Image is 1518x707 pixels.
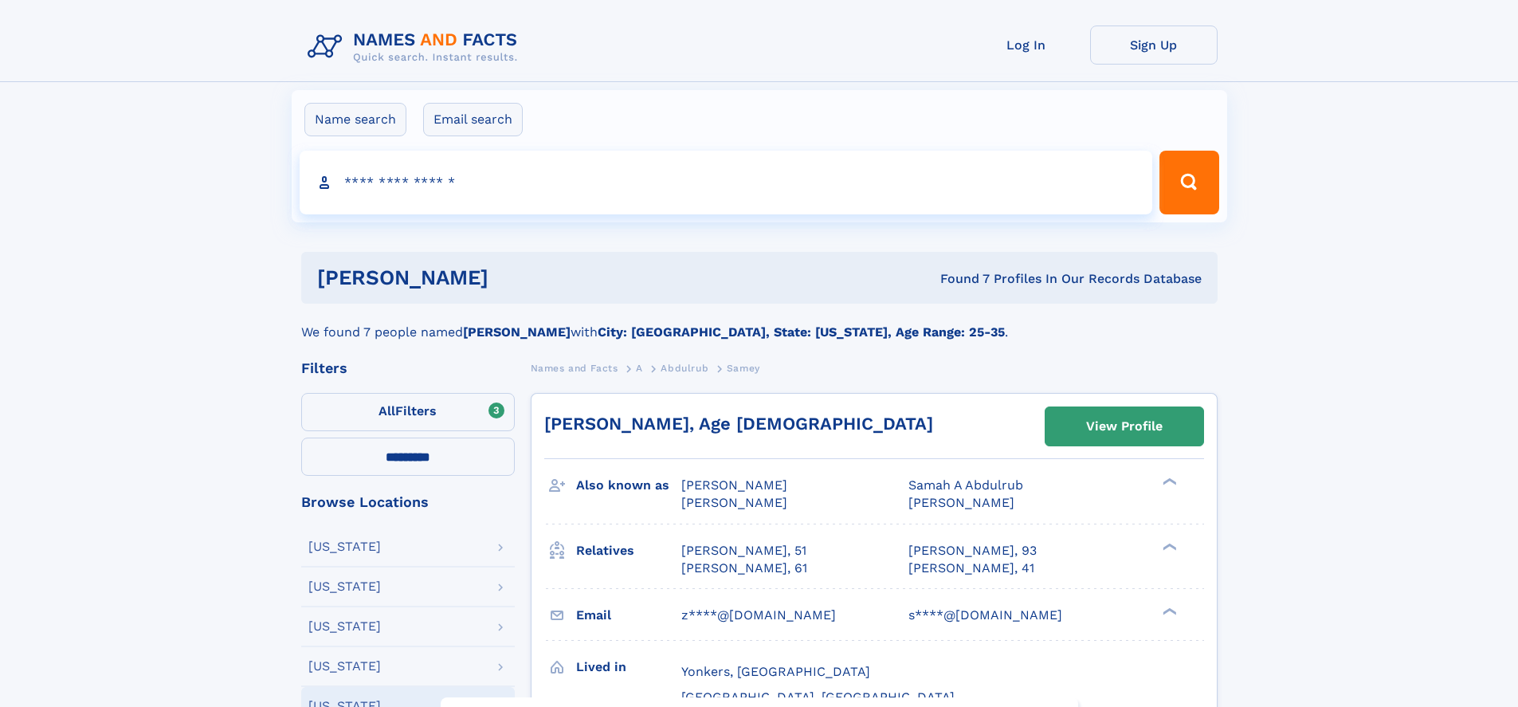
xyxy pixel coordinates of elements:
a: Names and Facts [531,358,618,378]
a: [PERSON_NAME], 93 [908,542,1037,560]
div: Found 7 Profiles In Our Records Database [714,270,1202,288]
a: Abdulrub [661,358,708,378]
a: A [636,358,643,378]
span: Samey [727,363,760,374]
span: Abdulrub [661,363,708,374]
span: [GEOGRAPHIC_DATA], [GEOGRAPHIC_DATA] [681,689,955,705]
span: All [379,403,395,418]
a: [PERSON_NAME], 41 [908,560,1034,577]
span: Samah A Abdulrub [908,477,1023,493]
span: [PERSON_NAME] [681,495,787,510]
label: Name search [304,103,406,136]
div: We found 7 people named with . [301,304,1218,342]
div: Filters [301,361,515,375]
a: View Profile [1045,407,1203,446]
span: [PERSON_NAME] [908,495,1014,510]
a: [PERSON_NAME], 51 [681,542,806,560]
a: [PERSON_NAME], Age [DEMOGRAPHIC_DATA] [544,414,933,434]
div: ❯ [1159,606,1178,616]
input: search input [300,151,1153,214]
div: [US_STATE] [308,580,381,593]
h3: Lived in [576,654,681,681]
img: Logo Names and Facts [301,26,531,69]
div: ❯ [1159,541,1178,552]
div: [US_STATE] [308,540,381,553]
span: Yonkers, [GEOGRAPHIC_DATA] [681,664,870,679]
span: [PERSON_NAME] [681,477,787,493]
div: Browse Locations [301,495,515,509]
div: View Profile [1086,408,1163,445]
a: Sign Up [1090,26,1218,65]
label: Email search [423,103,523,136]
span: A [636,363,643,374]
h1: [PERSON_NAME] [317,268,715,288]
h3: Email [576,602,681,629]
b: [PERSON_NAME] [463,324,571,340]
h3: Relatives [576,537,681,564]
button: Search Button [1159,151,1218,214]
div: ❯ [1159,477,1178,487]
div: [US_STATE] [308,660,381,673]
div: [US_STATE] [308,620,381,633]
a: Log In [963,26,1090,65]
label: Filters [301,393,515,431]
a: [PERSON_NAME], 61 [681,560,807,577]
h3: Also known as [576,472,681,499]
b: City: [GEOGRAPHIC_DATA], State: [US_STATE], Age Range: 25-35 [598,324,1005,340]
